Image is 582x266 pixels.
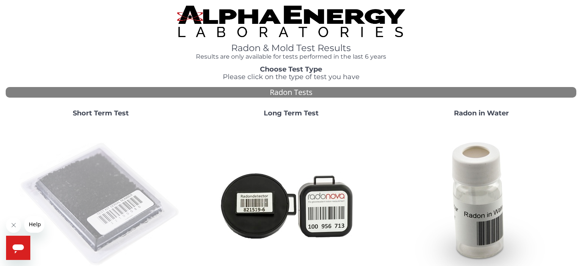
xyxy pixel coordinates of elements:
h1: Radon & Mold Test Results [177,43,405,53]
strong: Long Term Test [264,109,319,117]
span: Please click on the type of test you have [223,73,360,81]
iframe: Close message [6,218,21,233]
h4: Results are only available for tests performed in the last 6 years [177,53,405,60]
img: TightCrop.jpg [177,6,405,37]
strong: Choose Test Type [260,65,322,73]
strong: Radon in Water [454,109,509,117]
iframe: Message from company [24,216,44,233]
strong: Short Term Test [73,109,129,117]
div: Radon Tests [6,87,576,98]
iframe: Button to launch messaging window [6,236,30,260]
